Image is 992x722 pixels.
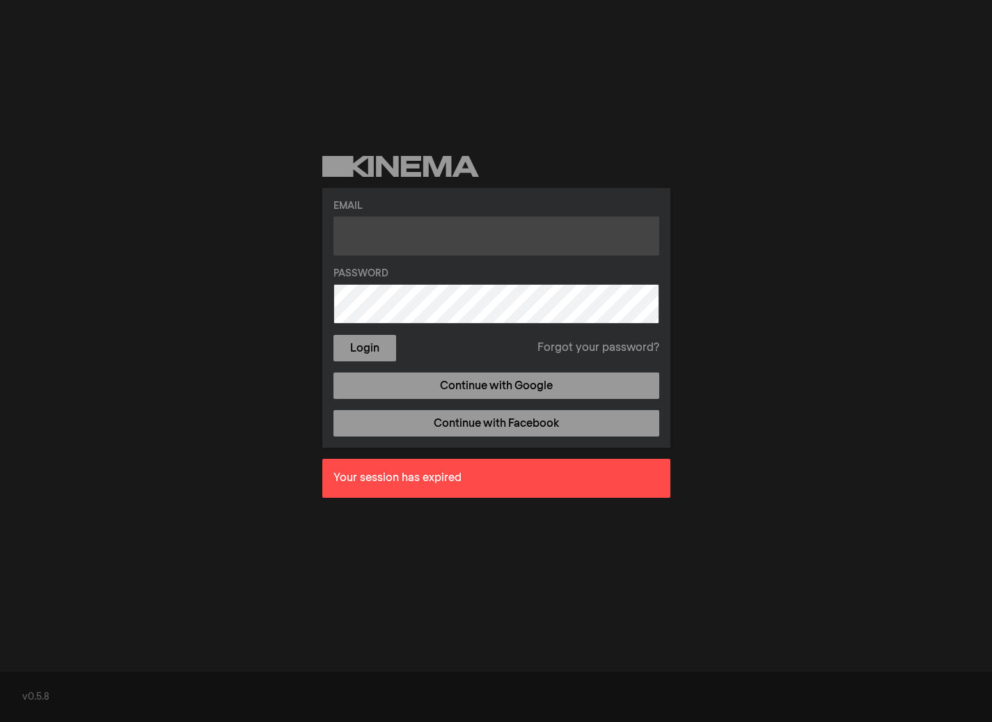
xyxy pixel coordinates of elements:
label: Email [333,199,659,214]
a: Forgot your password? [537,340,659,356]
button: Login [333,335,396,361]
label: Password [333,267,659,281]
a: Continue with Google [333,372,659,399]
div: v0.5.8 [22,690,970,705]
a: Continue with Facebook [333,410,659,437]
div: Your session has expired [322,459,670,498]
